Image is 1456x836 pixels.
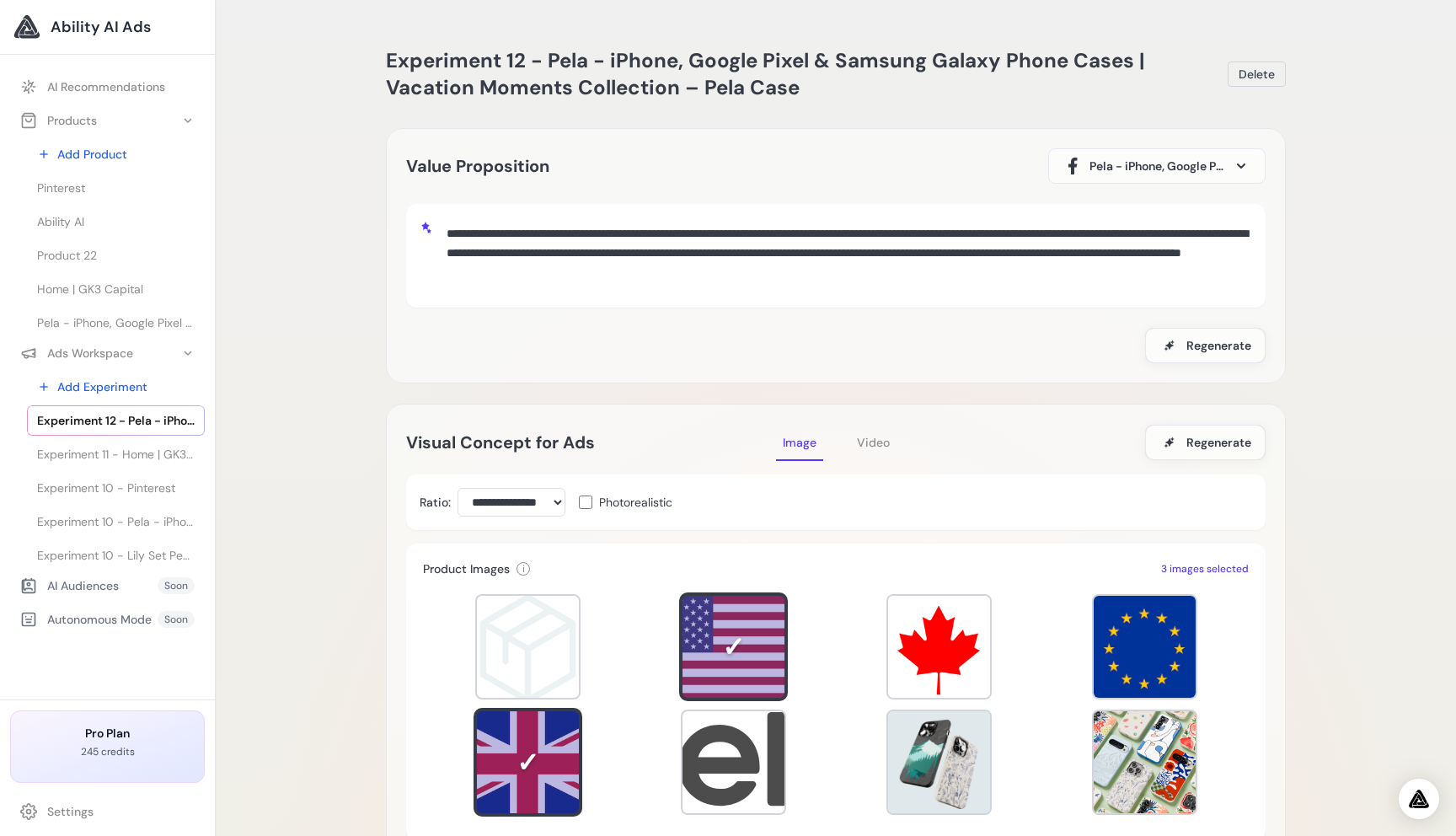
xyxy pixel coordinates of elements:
[20,345,133,362] div: Ads Workspace
[20,112,97,129] div: Products
[850,424,897,461] button: Video
[406,429,776,456] h2: Visual Concept for Ads
[37,314,195,331] span: Pela - iPhone, Google Pixel & Samsung Galaxy Phone Cases | Vacation Moments Collection – Pela Case
[857,435,890,450] span: Video
[37,281,143,297] span: Home | GK3 Capital
[1186,434,1251,451] span: Regenerate
[27,372,205,402] a: Add Experiment
[1145,328,1266,363] button: Regenerate
[37,480,175,496] span: Experiment 10 - Pinterest
[27,439,205,469] a: Experiment 11 - Home | GK3 Capital
[1161,562,1249,576] span: 3 images selected
[420,494,451,511] label: Ratio:
[27,240,205,271] a: Product 22
[27,274,205,304] a: Home | GK3 Capital
[37,180,85,196] span: Pinterest
[158,611,195,628] span: Soon
[27,308,205,338] a: Pela - iPhone, Google Pixel & Samsung Galaxy Phone Cases | Vacation Moments Collection – Pela Case
[1089,158,1224,174] span: Pela - iPhone, Google Pixel & Samsung Galaxy Phone Cases | Vacation Moments Collection – Pela Case
[1145,425,1266,460] button: Regenerate
[24,745,190,758] p: 245 credits
[1399,779,1439,819] div: Open Intercom Messenger
[10,72,205,102] a: AI Recommendations
[1186,337,1251,354] span: Regenerate
[27,473,205,503] a: Experiment 10 - Pinterest
[37,513,195,530] span: Experiment 10 - Pela - iPhone, Google Pixel & Samsung Galaxy Phone Cases | Vacation Moments Colle...
[776,424,823,461] button: Image
[51,15,151,39] span: Ability AI Ads
[10,796,205,827] a: Settings
[1048,148,1266,184] button: Pela - iPhone, Google Pixel & Samsung Galaxy Phone Cases | Vacation Moments Collection – Pela Case
[27,540,205,571] a: Experiment 10 - Lily Set Peach - Floral Romance Set - Lily Set Peach - Floral Romance Set
[27,206,205,237] a: Ability AI
[10,338,205,368] button: Ads Workspace
[783,435,816,450] span: Image
[37,412,195,429] span: Experiment 12 - Pela - iPhone, Google Pixel & Samsung Galaxy Phone Cases | Vacation Moments Colle...
[522,562,525,576] span: i
[27,405,205,436] a: Experiment 12 - Pela - iPhone, Google Pixel & Samsung Galaxy Phone Cases | Vacation Moments Colle...
[10,105,205,136] button: Products
[386,47,1228,101] h1: Experiment 12 - Pela - iPhone, Google Pixel & Samsung Galaxy Phone Cases | Vacation Moments Colle...
[27,173,205,203] a: Pinterest
[20,611,152,628] div: Autonomous Mode
[13,13,201,40] a: Ability AI Ads
[423,560,510,577] h3: Product Images
[1239,66,1275,83] span: Delete
[37,547,195,564] span: Experiment 10 - Lily Set Peach - Floral Romance Set - Lily Set Peach - Floral Romance Set
[27,506,205,537] a: Experiment 10 - Pela - iPhone, Google Pixel & Samsung Galaxy Phone Cases | Vacation Moments Colle...
[579,496,592,509] input: Photorealistic
[406,153,549,180] h2: Value Proposition
[1228,62,1286,87] button: Delete
[27,139,205,169] a: Add Product
[20,577,119,594] div: AI Audiences
[599,494,672,511] span: Photorealistic
[24,725,190,742] h3: Pro Plan
[37,247,97,264] span: Product 22
[37,213,84,230] span: Ability AI
[37,446,195,463] span: Experiment 11 - Home | GK3 Capital
[158,577,195,594] span: Soon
